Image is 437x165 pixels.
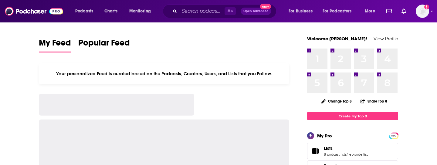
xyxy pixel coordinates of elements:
div: Search podcasts, credits, & more... [168,4,282,18]
img: Podchaser - Follow, Share and Rate Podcasts [5,5,63,17]
input: Search podcasts, credits, & more... [179,6,225,16]
a: Lists [309,147,321,155]
span: PRO [390,133,397,138]
span: Podcasts [75,7,93,15]
button: open menu [71,6,101,16]
span: Lists [324,146,333,151]
span: Logged in as jillgoldstein [416,5,429,18]
button: open menu [319,6,361,16]
button: open menu [125,6,159,16]
button: Share Top 8 [360,95,388,107]
a: Show notifications dropdown [384,6,394,16]
div: Your personalized Feed is curated based on the Podcasts, Creators, Users, and Lists that you Follow. [39,63,289,84]
a: 1 episode list [347,152,368,157]
span: Monitoring [129,7,151,15]
a: 8 podcast lists [324,152,347,157]
img: User Profile [416,5,429,18]
button: open menu [284,6,320,16]
a: View Profile [374,36,398,42]
button: Open AdvancedNew [241,8,271,15]
a: Show notifications dropdown [399,6,408,16]
span: Popular Feed [78,38,130,52]
span: ⌘ K [225,7,236,15]
a: Charts [100,6,121,16]
span: For Business [289,7,313,15]
button: open menu [361,6,383,16]
span: For Podcasters [323,7,352,15]
a: Welcome [PERSON_NAME]! [307,36,367,42]
a: Lists [324,146,368,151]
span: Lists [307,143,398,159]
div: My Pro [317,133,332,139]
a: My Feed [39,38,71,52]
button: Show profile menu [416,5,429,18]
span: Open Advanced [243,10,269,13]
a: Create My Top 8 [307,112,398,120]
svg: Add a profile image [424,5,429,9]
span: New [260,4,271,9]
a: Popular Feed [78,38,130,52]
span: My Feed [39,38,71,52]
span: Charts [104,7,117,15]
button: Change Top 8 [318,97,355,105]
span: More [365,7,375,15]
a: PRO [390,133,397,138]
